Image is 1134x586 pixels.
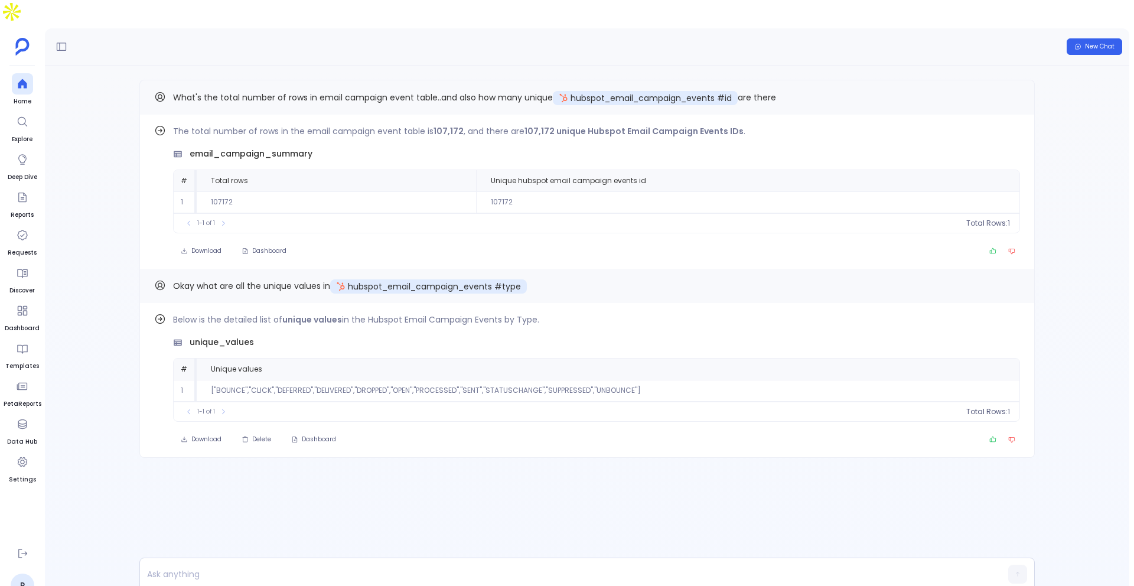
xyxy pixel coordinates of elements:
[15,38,30,56] img: petavue logo
[197,407,215,416] span: 1-1 of 1
[738,92,776,103] span: are there
[476,191,1020,213] td: 107172
[434,125,464,137] strong: 107,172
[197,380,1019,402] td: ["BOUNCE","CLICK","DEFERRED","DELIVERED","DROPPED","OPEN","PROCESSED","SENT","STATUSCHANGE","SUPP...
[8,149,37,182] a: Deep Dive
[5,362,39,371] span: Templates
[8,172,37,182] span: Deep Dive
[190,336,254,349] span: unique_values
[4,399,41,409] span: PetaReports
[252,435,271,444] span: Delete
[197,219,215,228] span: 1-1 of 1
[9,475,36,484] span: Settings
[12,111,33,144] a: Explore
[173,280,330,292] span: Okay what are all the unique values in
[966,407,1008,416] span: Total Rows:
[173,431,229,448] button: Download
[211,176,248,185] span: Total rows
[966,219,1008,228] span: Total Rows:
[8,248,37,258] span: Requests
[173,312,1020,327] p: Below is the detailed list of in the Hubspot Email Campaign Events by Type.
[559,92,568,104] img: hubspot.svg
[12,73,33,106] a: Home
[211,364,262,374] span: Unique values
[174,191,197,213] td: 1
[524,125,744,137] strong: 107,172 unique Hubspot Email Campaign Events IDs
[7,414,37,447] a: Data Hub
[191,435,221,444] span: Download
[1008,219,1010,228] span: 1
[1085,43,1115,51] span: New Chat
[181,364,187,374] span: #
[9,451,36,484] a: Settings
[5,338,39,371] a: Templates
[5,300,40,333] a: Dashboard
[181,175,187,185] span: #
[7,437,37,447] span: Data Hub
[173,92,553,103] span: What's the total number of rows in email campaign event table..and also how many unique
[252,247,286,255] span: Dashboard
[191,247,221,255] span: Download
[9,286,35,295] span: Discover
[4,376,41,409] a: PetaReports
[12,97,33,106] span: Home
[11,187,34,220] a: Reports
[302,435,336,444] span: Dashboard
[234,431,279,448] button: Delete
[234,243,294,259] button: Dashboard
[1008,407,1010,416] span: 1
[5,324,40,333] span: Dashboard
[283,431,344,448] button: Dashboard
[11,210,34,220] span: Reports
[12,135,33,144] span: Explore
[174,380,197,402] td: 1
[173,124,1020,138] p: The total number of rows in the email campaign event table is , and there are .
[491,176,646,185] span: Unique hubspot email campaign events id
[348,281,521,292] span: hubspot_email_campaign_events #type
[571,92,732,104] span: hubspot_email_campaign_events #id
[190,148,312,160] span: email_campaign_summary
[336,281,346,292] img: hubspot.svg
[8,224,37,258] a: Requests
[282,314,342,325] strong: unique values
[197,191,476,213] td: 107172
[1067,38,1122,55] button: New Chat
[9,262,35,295] a: Discover
[173,243,229,259] button: Download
